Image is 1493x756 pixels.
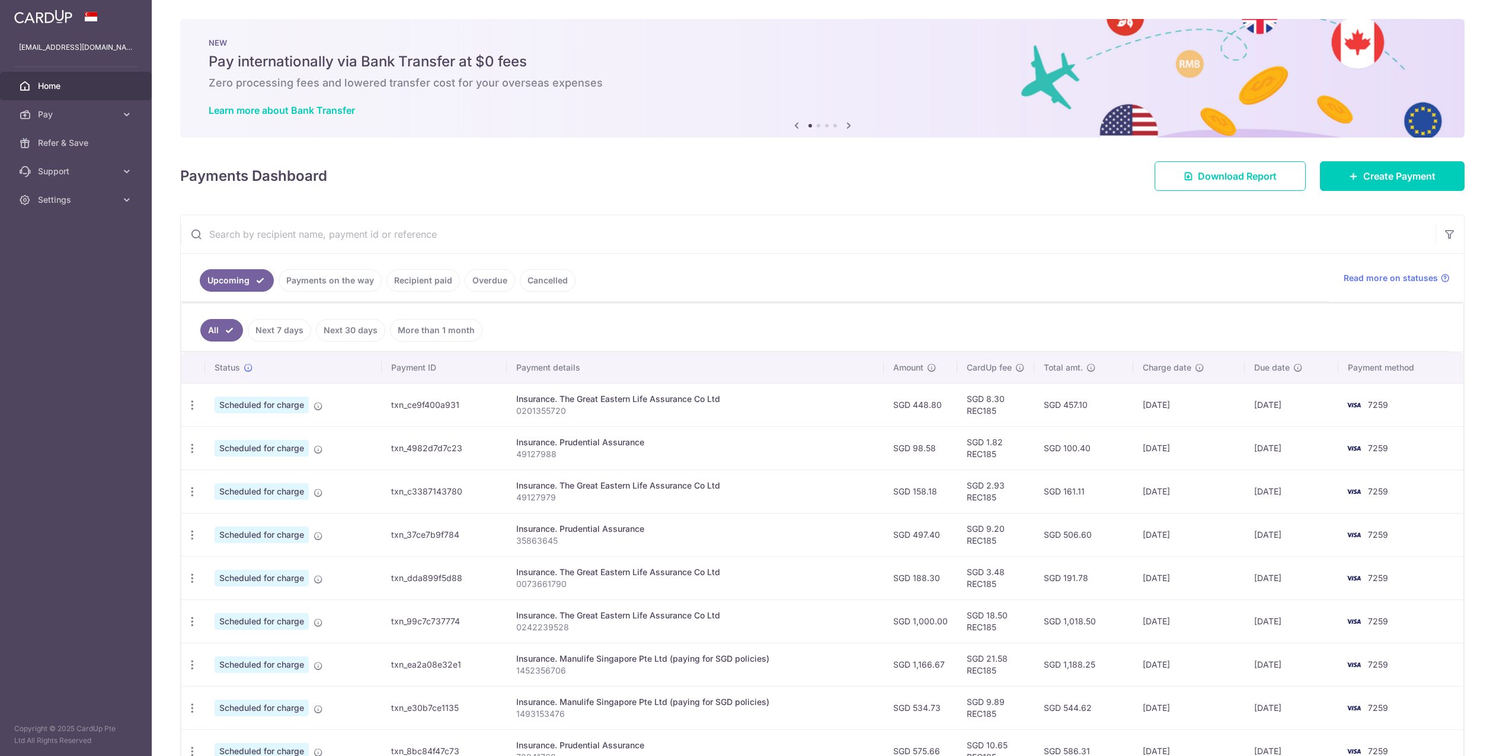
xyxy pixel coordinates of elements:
td: txn_ce9f400a931 [382,383,507,426]
a: Upcoming [200,269,274,292]
img: Bank Card [1342,658,1366,672]
span: Scheduled for charge [215,527,309,543]
div: Insurance. The Great Eastern Life Assurance Co Ltd [516,480,874,492]
td: [DATE] [1133,556,1245,599]
p: 1493153476 [516,708,874,720]
img: Bank Card [1342,528,1366,542]
a: Next 30 days [316,319,385,342]
td: SGD 506.60 [1034,513,1133,556]
td: txn_c3387143780 [382,470,507,513]
img: Bank Card [1342,398,1366,412]
span: Scheduled for charge [215,700,309,716]
span: 7259 [1368,529,1388,540]
td: SGD 2.93 REC185 [957,470,1034,513]
td: [DATE] [1133,599,1245,643]
td: [DATE] [1133,426,1245,470]
a: Next 7 days [248,319,311,342]
td: SGD 1,166.67 [884,643,957,686]
div: Insurance. Prudential Assurance [516,739,874,751]
span: Refer & Save [38,137,116,149]
img: Bank Card [1342,701,1366,715]
td: SGD 161.11 [1034,470,1133,513]
span: CardUp fee [967,362,1012,374]
img: CardUp [14,9,72,24]
span: Scheduled for charge [215,613,309,630]
span: 7259 [1368,703,1388,713]
td: SGD 21.58 REC185 [957,643,1034,686]
td: SGD 1,018.50 [1034,599,1133,643]
a: Read more on statuses [1344,272,1450,284]
h5: Pay internationally via Bank Transfer at $0 fees [209,52,1436,71]
td: SGD 158.18 [884,470,957,513]
td: [DATE] [1245,470,1338,513]
p: NEW [209,38,1436,47]
td: [DATE] [1245,643,1338,686]
span: Pay [38,109,116,120]
div: Insurance. Prudential Assurance [516,436,874,448]
span: Scheduled for charge [215,440,309,457]
span: Download Report [1198,169,1277,183]
a: Learn more about Bank Transfer [209,104,355,116]
td: [DATE] [1133,686,1245,729]
td: txn_99c7c737774 [382,599,507,643]
td: SGD 18.50 REC185 [957,599,1034,643]
h6: Zero processing fees and lowered transfer cost for your overseas expenses [209,76,1436,90]
td: [DATE] [1133,383,1245,426]
p: 0073661790 [516,578,874,590]
div: Insurance. Manulife Singapore Pte Ltd (paying for SGD policies) [516,696,874,708]
td: SGD 1,000.00 [884,599,957,643]
img: Bank Card [1342,484,1366,499]
span: Due date [1254,362,1290,374]
input: Search by recipient name, payment id or reference [181,215,1436,253]
span: 7259 [1368,573,1388,583]
a: Payments on the way [279,269,382,292]
span: Create Payment [1363,169,1436,183]
td: SGD 100.40 [1034,426,1133,470]
p: [EMAIL_ADDRESS][DOMAIN_NAME] [19,42,133,53]
td: txn_dda899f5d88 [382,556,507,599]
span: 7259 [1368,746,1388,756]
td: txn_37ce7b9f784 [382,513,507,556]
td: txn_e30b7ce1135 [382,686,507,729]
img: Bank Card [1342,571,1366,585]
div: Insurance. The Great Eastern Life Assurance Co Ltd [516,610,874,621]
a: Create Payment [1320,161,1465,191]
td: [DATE] [1133,470,1245,513]
span: Scheduled for charge [215,397,309,413]
span: 7259 [1368,443,1388,453]
td: SGD 188.30 [884,556,957,599]
span: Read more on statuses [1344,272,1438,284]
span: Home [38,80,116,92]
td: SGD 8.30 REC185 [957,383,1034,426]
a: Cancelled [520,269,576,292]
span: Amount [893,362,923,374]
td: SGD 98.58 [884,426,957,470]
a: All [200,319,243,342]
td: SGD 534.73 [884,686,957,729]
span: Scheduled for charge [215,483,309,500]
td: [DATE] [1245,686,1338,729]
span: 7259 [1368,486,1388,496]
td: [DATE] [1245,426,1338,470]
p: 49127979 [516,492,874,503]
img: Bank transfer banner [180,19,1465,138]
a: More than 1 month [390,319,482,342]
span: Charge date [1143,362,1191,374]
td: [DATE] [1245,599,1338,643]
p: 0242239528 [516,621,874,633]
td: [DATE] [1245,556,1338,599]
p: 0201355720 [516,405,874,417]
span: Settings [38,194,116,206]
span: 7259 [1368,400,1388,410]
img: Bank Card [1342,441,1366,455]
h4: Payments Dashboard [180,165,327,187]
div: Insurance. The Great Eastern Life Assurance Co Ltd [516,393,874,405]
div: Insurance. Prudential Assurance [516,523,874,535]
th: Payment details [507,352,884,383]
th: Payment method [1338,352,1463,383]
td: SGD 457.10 [1034,383,1133,426]
td: SGD 3.48 REC185 [957,556,1034,599]
td: [DATE] [1245,513,1338,556]
a: Download Report [1155,161,1306,191]
p: 49127988 [516,448,874,460]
